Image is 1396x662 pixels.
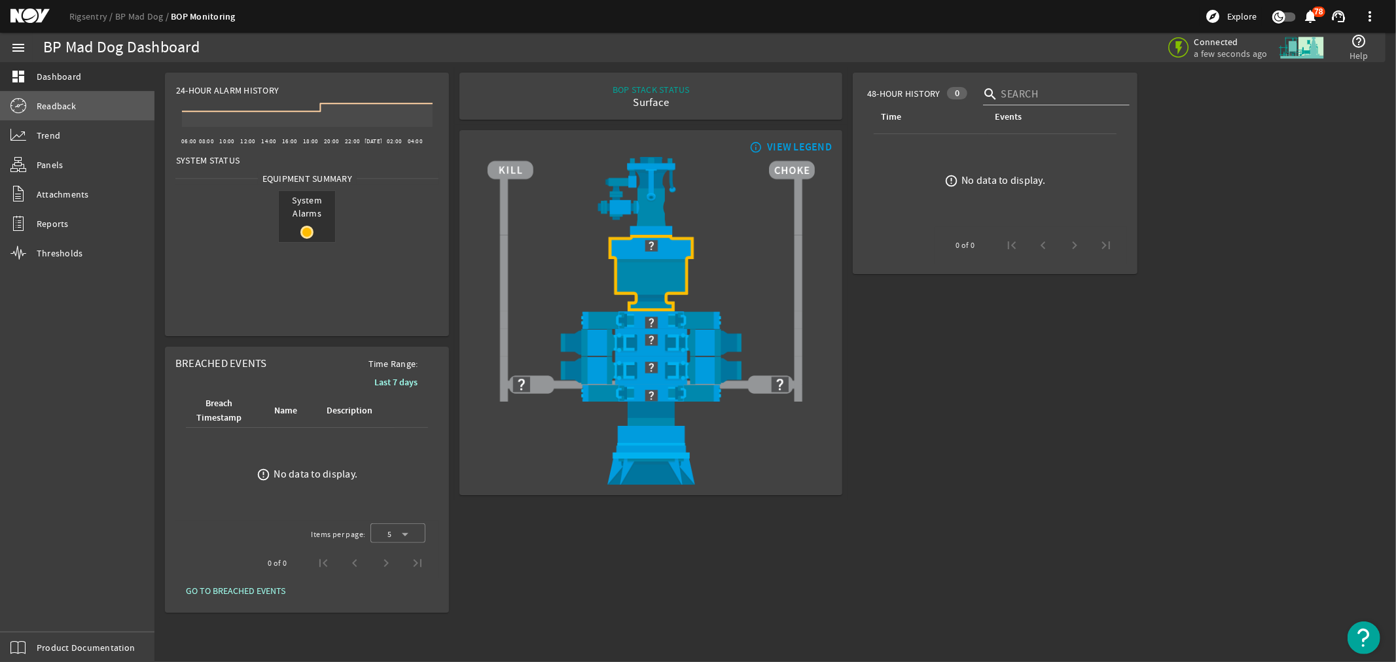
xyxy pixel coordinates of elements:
mat-icon: explore [1205,9,1221,24]
img: Unknown.png [488,329,815,351]
div: Time [879,110,977,124]
img: WellheadConnector.png [488,402,815,485]
text: [DATE] [365,137,383,145]
div: No data to display. [274,468,357,481]
span: Thresholds [37,247,83,260]
mat-icon: help_outline [1351,33,1367,49]
text: 20:00 [324,137,339,145]
span: System Status [176,154,240,167]
div: VIEW LEGEND [767,141,832,154]
div: Name [274,404,297,418]
img: Unknown.png [488,311,815,333]
div: Description [327,404,372,418]
button: Open Resource Center [1348,621,1380,654]
div: Name [272,404,309,418]
span: Reports [37,217,69,230]
span: Trend [37,129,60,142]
img: UnknownValve.png [770,375,790,394]
span: Product Documentation [37,641,135,654]
div: 0 of 0 [268,557,287,570]
span: GO TO BREACHED EVENTS [186,584,285,597]
div: Surface [613,96,690,109]
button: more_vert [1354,1,1386,32]
i: search [983,86,999,102]
span: Time Range: [358,357,429,370]
span: Breached Events [175,357,267,370]
span: 24-Hour Alarm History [176,84,279,97]
div: 0 of 0 [956,239,975,252]
div: BOP STACK STATUS [613,83,690,96]
button: Explore [1200,6,1262,27]
button: Last 7 days [364,370,428,394]
img: Unknown.png [488,235,815,256]
text: 10:00 [220,137,235,145]
div: Items per page: [311,528,365,541]
span: Dashboard [37,70,81,83]
img: TransparentStackSlice.png [494,263,514,283]
div: Description [325,404,384,418]
img: UnknownValve.png [512,375,531,394]
span: Help [1350,49,1369,62]
div: Breach Timestamp [191,396,257,425]
img: UpperAnnular_NoValves_Fault.png [488,235,815,311]
div: 0 [947,87,967,99]
button: GO TO BREACHED EVENTS [175,579,296,602]
text: 12:00 [240,137,255,145]
span: System Alarms [279,191,335,222]
mat-icon: dashboard [10,69,26,84]
img: Unknown.png [488,357,815,378]
div: Time [881,110,901,124]
img: Skid.svg [1277,23,1326,72]
button: 78 [1304,10,1317,24]
mat-icon: notifications [1303,9,1319,24]
span: a few seconds ago [1194,48,1268,60]
input: Search [1001,86,1119,102]
span: Connected [1194,36,1268,48]
span: Explore [1227,10,1257,23]
img: TransparentStackSlice.png [789,263,808,283]
mat-icon: info_outline [747,142,762,152]
span: Attachments [37,188,89,201]
span: Equipment Summary [258,172,357,185]
text: 06:00 [181,137,196,145]
mat-icon: support_agent [1331,9,1346,24]
div: No data to display. [961,174,1045,187]
div: Breach Timestamp [193,396,245,425]
b: Last 7 days [374,376,418,389]
text: 18:00 [303,137,318,145]
a: Rigsentry [69,10,115,22]
text: 14:00 [261,137,276,145]
img: RiserAdapter.png [488,157,815,235]
mat-icon: error_outline [257,468,270,481]
text: 08:00 [199,137,214,145]
a: BP Mad Dog [115,10,171,22]
div: Events [995,110,1022,124]
div: BP Mad Dog Dashboard [43,41,200,54]
mat-icon: menu [10,40,26,56]
span: Readback [37,99,76,113]
text: 22:00 [345,137,360,145]
text: 04:00 [408,137,423,145]
text: 02:00 [387,137,402,145]
div: Events [993,110,1106,124]
img: Unknown.png [488,385,815,406]
mat-icon: error_outline [944,174,958,188]
span: 48-Hour History [867,87,940,100]
a: BOP Monitoring [171,10,236,23]
text: 16:00 [282,137,297,145]
span: Panels [37,158,63,171]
